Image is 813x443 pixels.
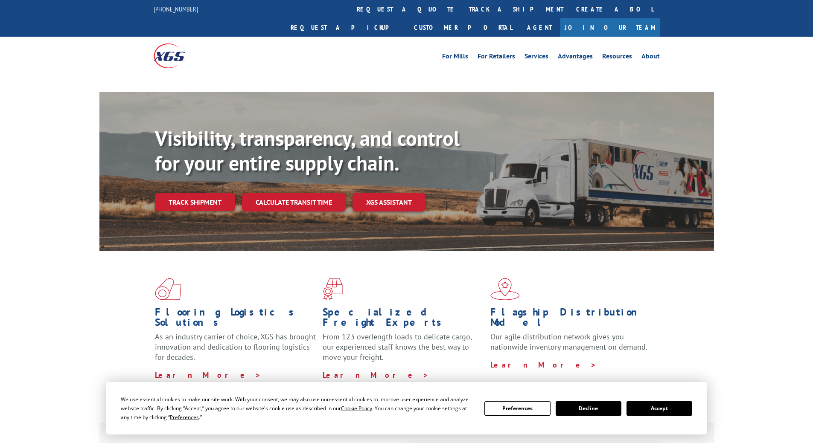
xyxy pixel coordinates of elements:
[558,53,593,62] a: Advantages
[602,53,632,62] a: Resources
[490,332,647,352] span: Our agile distribution network gives you nationwide inventory management on demand.
[519,18,560,37] a: Agent
[490,360,597,370] a: Learn More >
[490,307,652,332] h1: Flagship Distribution Model
[121,395,474,422] div: We use essential cookies to make our site work. With your consent, we may also use non-essential ...
[627,401,692,416] button: Accept
[323,307,484,332] h1: Specialized Freight Experts
[341,405,372,412] span: Cookie Policy
[442,53,468,62] a: For Mills
[560,18,660,37] a: Join Our Team
[170,414,199,421] span: Preferences
[556,401,621,416] button: Decline
[353,193,425,211] a: XGS ASSISTANT
[242,193,346,211] a: Calculate transit time
[106,382,707,434] div: Cookie Consent Prompt
[408,18,519,37] a: Customer Portal
[323,332,484,370] p: From 123 overlength loads to delicate cargo, our experienced staff knows the best way to move you...
[155,332,316,362] span: As an industry carrier of choice, XGS has brought innovation and dedication to flooring logistics...
[478,53,515,62] a: For Retailers
[155,193,235,211] a: Track shipment
[155,307,316,332] h1: Flooring Logistics Solutions
[490,278,520,300] img: xgs-icon-flagship-distribution-model-red
[484,401,550,416] button: Preferences
[155,278,181,300] img: xgs-icon-total-supply-chain-intelligence-red
[525,53,548,62] a: Services
[323,370,429,380] a: Learn More >
[154,5,198,13] a: [PHONE_NUMBER]
[641,53,660,62] a: About
[155,125,460,176] b: Visibility, transparency, and control for your entire supply chain.
[323,278,343,300] img: xgs-icon-focused-on-flooring-red
[155,370,261,380] a: Learn More >
[284,18,408,37] a: Request a pickup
